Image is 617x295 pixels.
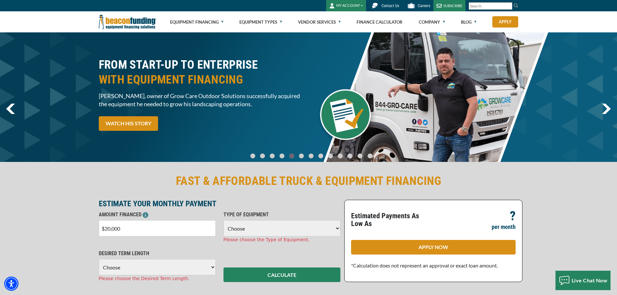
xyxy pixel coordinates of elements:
[99,72,305,87] span: WITH EQUIPMENT FINANCING
[99,275,216,282] div: Please choose the Desired Term Length.
[307,153,315,159] a: Go To Slide 6
[336,153,344,159] a: Go To Slide 9
[99,220,216,236] input: $
[469,2,512,10] input: Search
[506,4,511,9] a: Clear search text
[223,267,340,282] button: CALCULATE
[278,153,286,159] a: Go To Slide 3
[223,211,340,219] p: TYPE OF EQUIPMENT
[326,153,334,159] a: Go To Slide 8
[99,250,216,257] p: DESIRED TERM LENGTH
[572,277,608,283] span: Live Chat Now
[492,16,518,28] a: Apply
[249,153,257,159] a: Go To Slide 0
[492,223,516,231] p: per month
[357,12,403,32] a: Finance Calculator
[223,236,340,243] div: Please choose the Type of Equipment.
[418,4,430,8] span: Careers
[510,212,516,220] p: ?
[99,211,216,219] p: AMOUNT FINANCED
[317,153,325,159] a: Go To Slide 7
[366,153,374,159] a: Go To Slide 12
[461,12,476,32] a: Blog
[99,200,340,208] p: ESTIMATE YOUR MONTHLY PAYMENT
[297,153,305,159] a: Go To Slide 5
[513,3,519,8] img: Search
[6,104,15,114] a: previous
[268,153,276,159] a: Go To Slide 2
[555,271,611,290] button: Live Chat Now
[6,104,15,114] img: Left Navigator
[356,153,364,159] a: Go To Slide 11
[4,277,18,291] div: Accessibility Menu
[99,92,305,108] span: [PERSON_NAME], owner of Grow Care Outdoor Solutions successfully acquired the equipment he needed...
[99,11,156,32] img: Beacon Funding Corporation logo
[602,104,611,114] img: Right Navigator
[351,212,429,228] p: Estimated Payments As Low As
[288,153,295,159] a: Go To Slide 4
[258,153,266,159] a: Go To Slide 1
[351,262,498,268] span: *Calculation does not represent an approval or exact loan amount.
[382,4,399,8] span: Contact Us
[351,240,516,255] a: APPLY NOW
[602,104,611,114] a: next
[99,174,519,188] h2: FAST & AFFORDABLE TRUCK & EQUIPMENT FINANCING
[346,153,354,159] a: Go To Slide 10
[170,12,223,32] a: Equipment Financing
[239,12,282,32] a: Equipment Types
[99,57,305,87] h2: FROM START-UP TO ENTERPRISE
[419,12,445,32] a: Company
[298,12,341,32] a: Vendor Services
[99,116,158,131] a: WATCH HIS STORY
